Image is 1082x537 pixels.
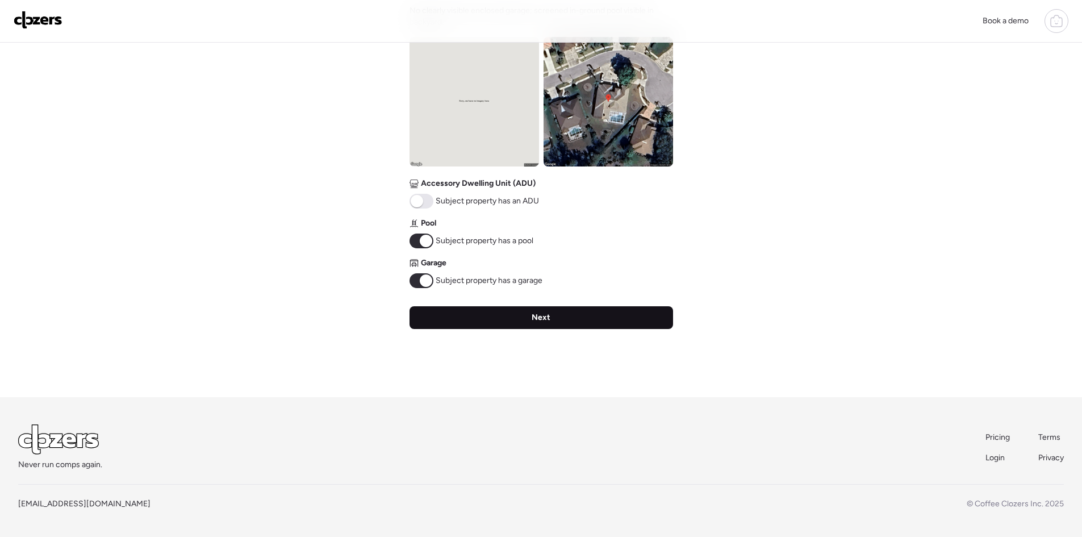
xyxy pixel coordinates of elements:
span: Subject property has an ADU [436,195,539,207]
span: Subject property has a pool [436,235,533,247]
img: Logo [14,11,62,29]
span: Garage [421,257,446,269]
span: Accessory Dwelling Unit (ADU) [421,178,536,189]
span: Terms [1038,432,1060,442]
img: Logo Light [18,424,99,455]
span: Subject property has a garage [436,275,542,286]
a: Privacy [1038,452,1064,464]
a: Terms [1038,432,1064,443]
a: Pricing [985,432,1011,443]
a: Login [985,452,1011,464]
span: Login [985,453,1005,463]
span: © Coffee Clozers Inc. 2025 [967,499,1064,509]
span: Privacy [1038,453,1064,463]
a: [EMAIL_ADDRESS][DOMAIN_NAME] [18,499,151,509]
span: Never run comps again. [18,459,102,471]
span: Pool [421,218,436,229]
span: Pricing [985,432,1010,442]
span: Book a demo [983,16,1029,26]
span: Next [532,312,550,323]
